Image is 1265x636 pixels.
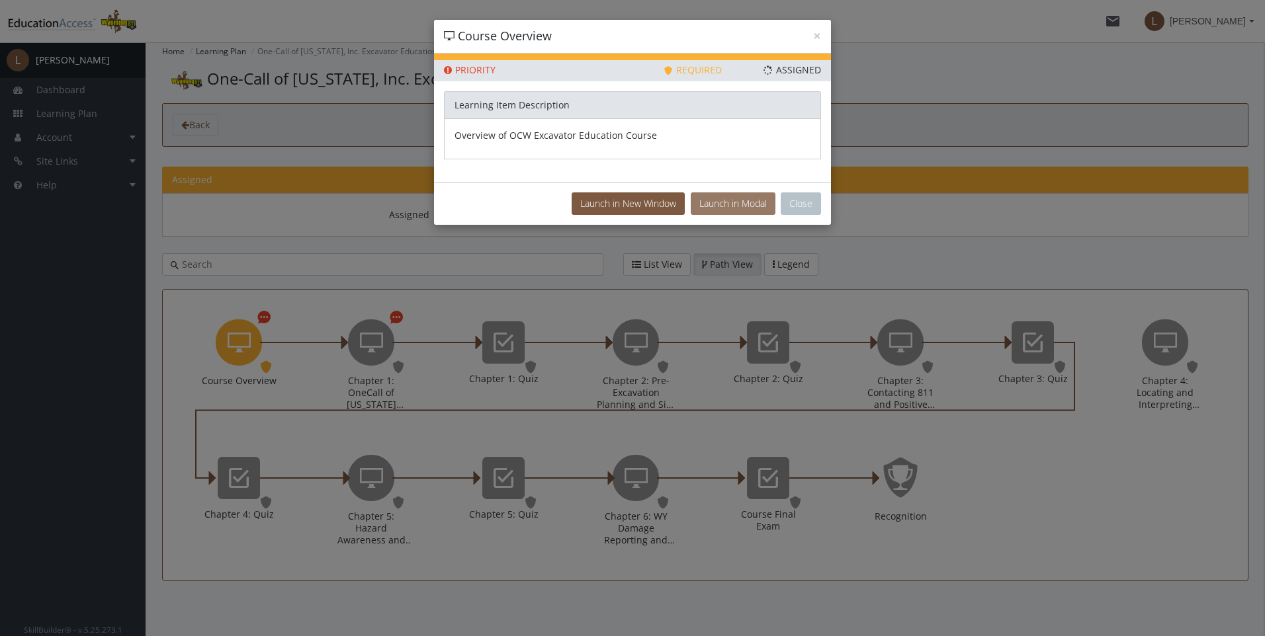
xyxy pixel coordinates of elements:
p: Overview of OCW Excavator Education Course [455,129,810,142]
button: Close [781,192,821,215]
button: × [813,29,821,43]
span: Priority [444,63,496,76]
button: Launch in Modal [691,192,775,215]
span: Course Overview [458,28,552,44]
span: Assigned [763,63,821,76]
div: Learning Item Description [444,91,821,118]
button: Launch in New Window [572,192,685,215]
span: Required [664,63,722,76]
